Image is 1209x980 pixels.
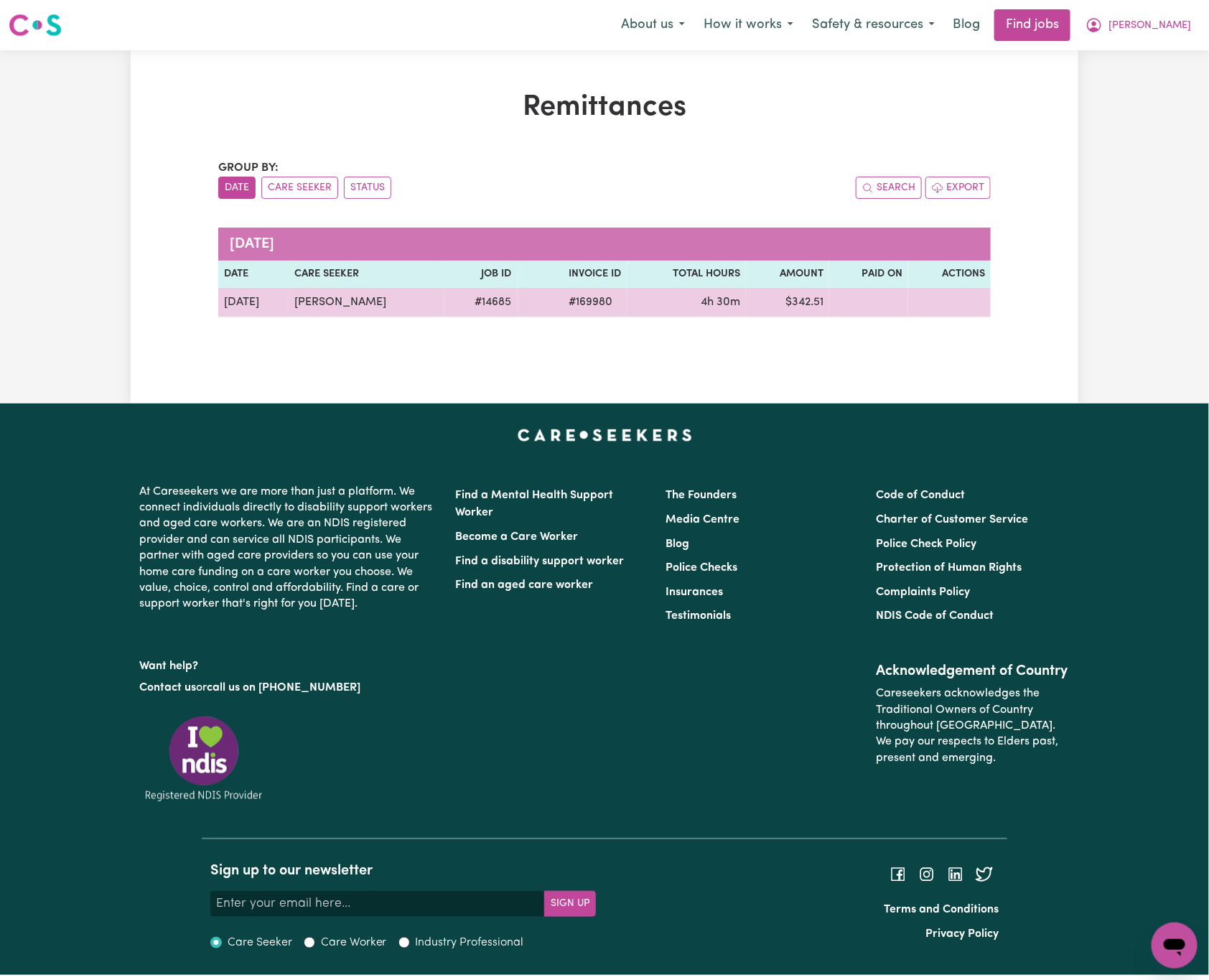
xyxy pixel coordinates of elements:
[139,682,196,694] a: Contact us
[289,288,444,317] td: [PERSON_NAME]
[666,514,739,526] a: Media Centre
[344,177,391,199] button: sort invoices by paid status
[560,294,621,311] span: # 169980
[1108,18,1191,34] span: [PERSON_NAME]
[947,868,964,879] a: Follow Careseekers on LinkedIn
[139,714,269,803] img: Registered NDIS provider
[877,562,1022,574] a: Protection of Human Rights
[9,9,62,42] a: Careseekers logo
[666,538,689,550] a: Blog
[1076,10,1200,40] button: My Account
[856,177,922,199] button: Search
[518,429,692,441] a: Careseekers home page
[890,868,907,879] a: Follow Careseekers on Facebook
[228,934,292,951] label: Care Seeker
[694,10,803,40] button: How it works
[1152,923,1198,969] iframe: Button to launch messaging window
[994,9,1070,41] a: Find jobs
[218,288,289,317] td: [DATE]
[544,891,596,917] button: Subscribe
[666,587,723,598] a: Insurances
[444,288,517,317] td: # 14685
[218,177,256,199] button: sort invoices by date
[877,490,966,501] a: Code of Conduct
[976,868,993,879] a: Follow Careseekers on Twitter
[918,868,935,879] a: Follow Careseekers on Instagram
[416,934,524,951] label: Industry Professional
[746,288,829,317] td: $ 342.51
[321,934,387,951] label: Care Worker
[701,297,740,308] span: 4 hours 30 minutes
[925,928,999,940] a: Privacy Policy
[829,261,908,288] th: Paid On
[210,862,596,879] h2: Sign up to our newsletter
[139,478,438,618] p: At Careseekers we are more than just a platform. We connect individuals directly to disability su...
[455,490,613,518] a: Find a Mental Health Support Worker
[908,261,991,288] th: Actions
[455,556,624,567] a: Find a disability support worker
[944,9,989,41] a: Blog
[803,10,944,40] button: Safety & resources
[666,490,737,501] a: The Founders
[289,261,444,288] th: Care Seeker
[218,228,991,261] caption: [DATE]
[877,538,977,550] a: Police Check Policy
[139,653,438,674] p: Want help?
[877,587,971,598] a: Complaints Policy
[627,261,746,288] th: Total Hours
[518,261,627,288] th: Invoice ID
[666,610,731,622] a: Testimonials
[444,261,517,288] th: Job ID
[139,674,438,701] p: or
[925,177,991,199] button: Export
[455,531,578,543] a: Become a Care Worker
[666,562,737,574] a: Police Checks
[746,261,829,288] th: Amount
[884,904,999,915] a: Terms and Conditions
[455,579,593,591] a: Find an aged care worker
[877,680,1070,772] p: Careseekers acknowledges the Traditional Owners of Country throughout [GEOGRAPHIC_DATA]. We pay o...
[261,177,338,199] button: sort invoices by care seeker
[210,891,545,917] input: Enter your email here...
[877,610,994,622] a: NDIS Code of Conduct
[9,12,62,38] img: Careseekers logo
[218,90,991,125] h1: Remittances
[877,514,1029,526] a: Charter of Customer Service
[218,162,279,174] span: Group by:
[612,10,694,40] button: About us
[218,261,289,288] th: Date
[207,682,360,694] a: call us on [PHONE_NUMBER]
[877,663,1070,680] h2: Acknowledgement of Country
